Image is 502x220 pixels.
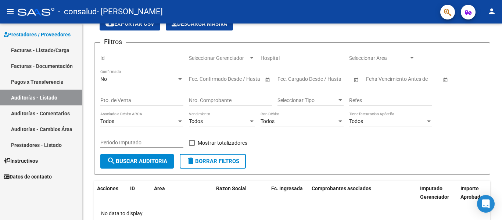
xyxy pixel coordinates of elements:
span: Descarga Masiva [172,21,227,27]
span: Area [154,185,165,191]
span: Borrar Filtros [186,158,239,165]
span: Todos [349,118,363,124]
input: Start date [277,76,300,82]
datatable-header-cell: Imputado Gerenciador [417,181,458,213]
mat-icon: person [487,7,496,16]
span: Exportar CSV [105,21,154,27]
datatable-header-cell: Razon Social [213,181,268,213]
span: Mostrar totalizadores [198,138,247,147]
span: Seleccionar Gerenciador [189,55,248,61]
span: Importe Aprobado [460,185,483,200]
span: Buscar Auditoria [107,158,167,165]
h3: Filtros [100,37,126,47]
span: Comprobantes asociados [312,185,371,191]
span: Acciones [97,185,118,191]
mat-icon: delete [186,156,195,165]
datatable-header-cell: Fc. Ingresada [268,181,309,213]
span: Todos [261,118,275,124]
button: Open calendar [441,76,449,83]
span: Imputado Gerenciador [420,185,449,200]
datatable-header-cell: ID [127,181,151,213]
span: - consalud [58,4,97,20]
span: Prestadores / Proveedores [4,30,71,39]
mat-icon: search [107,156,116,165]
span: No [100,76,107,82]
div: Open Intercom Messenger [477,195,495,213]
button: Open calendar [352,76,360,83]
span: Datos de contacto [4,173,52,181]
span: Razon Social [216,185,247,191]
datatable-header-cell: Comprobantes asociados [309,181,417,213]
button: Open calendar [263,76,271,83]
app-download-masive: Descarga masiva de comprobantes (adjuntos) [166,17,233,30]
span: Seleccionar Area [349,55,409,61]
input: End date [306,76,343,82]
span: Fc. Ingresada [271,185,303,191]
span: Seleccionar Tipo [277,97,337,104]
datatable-header-cell: Area [151,181,202,213]
span: Todos [100,118,114,124]
span: Todos [189,118,203,124]
span: ID [130,185,135,191]
datatable-header-cell: Importe Aprobado [458,181,498,213]
mat-icon: cloud_download [105,19,114,28]
input: End date [218,76,254,82]
input: Start date [189,76,212,82]
button: Buscar Auditoria [100,154,174,169]
button: Borrar Filtros [180,154,246,169]
mat-icon: menu [6,7,15,16]
button: Exportar CSV [100,17,160,30]
button: Descarga Masiva [166,17,233,30]
datatable-header-cell: Acciones [94,181,127,213]
span: - [PERSON_NAME] [97,4,163,20]
span: Instructivos [4,157,38,165]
